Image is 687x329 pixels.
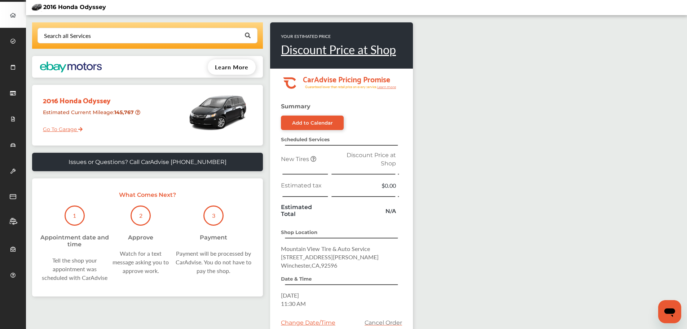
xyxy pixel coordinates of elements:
div: Watch for a text message asking you to approve work. [110,249,172,275]
span: 11:30 AM [281,299,306,308]
p: 3 [212,211,215,220]
strong: 145,767 [114,109,135,116]
strong: Date & Time [281,276,312,282]
strong: Summary [281,103,311,110]
img: mobile_10627_st0640_046.jpg [31,3,42,12]
p: Issues or Questions? Call CarAdvise [PHONE_NUMBER] [69,159,226,165]
a: Go To Garage [38,121,83,134]
iframe: 메시징 창을 시작하는 버튼 [658,300,681,323]
div: 2016 Honda Odyssey [38,88,143,106]
a: Cancel Order [365,319,402,326]
p: 1 [73,211,76,220]
p: YOUR ESTIMATED PRICE [281,33,396,39]
tspan: Learn more [377,85,396,89]
div: Change Date/Time [281,319,335,326]
td: Estimated tax [279,179,330,191]
span: [STREET_ADDRESS][PERSON_NAME] [281,253,379,261]
img: mobile_10627_st0640_046.jpg [187,88,248,135]
tspan: Guaranteed lower than retail price on every service. [305,85,377,89]
p: What Comes Next? [39,191,256,198]
strong: Scheduled Services [281,137,330,142]
span: Mountain View Tire & Auto Service [281,244,370,253]
td: $0.00 [330,179,398,191]
div: Payment [200,234,227,241]
div: Appointment date and time [39,234,110,248]
td: Estimated Total [279,202,330,219]
td: N/A [330,202,398,219]
span: Learn More [215,63,248,71]
p: 2 [139,211,142,220]
strong: Shop Location [281,229,317,235]
span: 2016 Honda Odyssey [43,4,106,10]
span: Winchester , CA , 92596 [281,261,337,269]
div: Approve [128,234,153,241]
a: Discount Price at Shop [281,41,396,58]
div: Estimated Current Mileage : [38,106,143,125]
span: [DATE] [281,291,299,299]
span: Discount Price at Shop [347,152,396,167]
span: New Tires [281,156,311,163]
div: Search all Services [44,33,91,39]
tspan: CarAdvise Pricing Promise [303,72,390,85]
div: Add to Calendar [292,120,333,126]
a: Add to Calendar [281,116,344,130]
a: Issues or Questions? Call CarAdvise [PHONE_NUMBER] [32,153,263,171]
div: Tell the shop your appointment was scheduled with CarAdvise [39,256,110,282]
div: Payment will be processed by CarAdvise. You do not have to pay the shop. [172,249,256,275]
